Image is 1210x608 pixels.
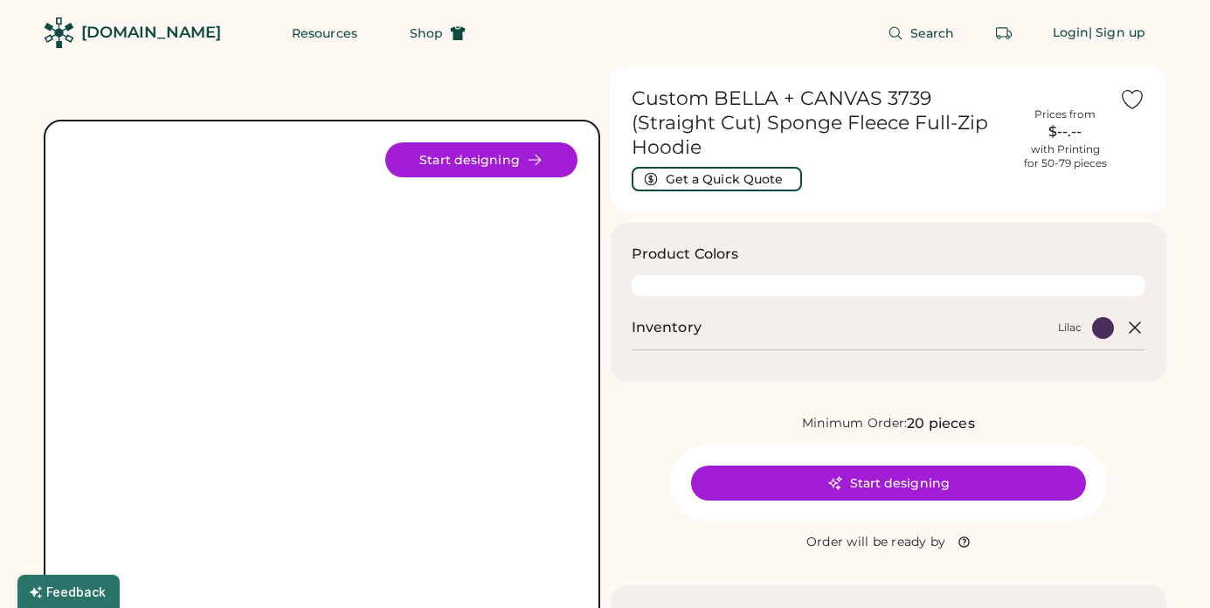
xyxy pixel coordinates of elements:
button: Start designing [691,466,1086,501]
img: Rendered Logo - Screens [44,17,74,48]
h1: Custom BELLA + CANVAS 3739 (Straight Cut) Sponge Fleece Full-Zip Hoodie [632,86,1012,160]
button: Start designing [385,142,577,177]
div: Order will be ready by [806,534,946,551]
button: Search [867,16,976,51]
div: $--.-- [1021,121,1109,142]
div: Login [1053,24,1089,42]
div: Prices from [1034,107,1096,121]
div: with Printing for 50-79 pieces [1024,142,1107,170]
span: Shop [410,27,443,39]
div: | Sign up [1089,24,1145,42]
div: [DOMAIN_NAME] [81,22,221,44]
h2: Inventory [632,317,702,338]
button: Resources [271,16,378,51]
button: Get a Quick Quote [632,167,802,191]
h3: Product Colors [632,244,739,265]
span: Search [910,27,955,39]
div: Lilac [1058,321,1082,335]
div: Minimum Order: [802,415,908,432]
button: Shop [389,16,487,51]
div: 20 pieces [907,413,974,434]
button: Retrieve an order [986,16,1021,51]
